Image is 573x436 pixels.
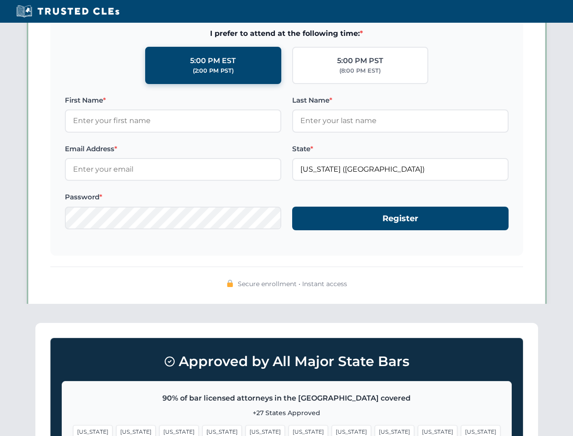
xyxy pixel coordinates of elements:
[226,280,234,287] img: 🔒
[337,55,383,67] div: 5:00 PM PST
[339,66,381,75] div: (8:00 PM EST)
[292,109,509,132] input: Enter your last name
[292,144,509,154] label: State
[65,28,509,40] span: I prefer to attend at the following time:
[292,95,509,106] label: Last Name
[190,55,236,67] div: 5:00 PM EST
[14,5,122,18] img: Trusted CLEs
[62,349,512,374] h3: Approved by All Major State Bars
[65,192,281,203] label: Password
[65,95,281,106] label: First Name
[73,392,500,404] p: 90% of bar licensed attorneys in the [GEOGRAPHIC_DATA] covered
[65,109,281,132] input: Enter your first name
[193,66,234,75] div: (2:00 PM PST)
[292,158,509,181] input: Missouri (MO)
[73,408,500,418] p: +27 States Approved
[65,144,281,154] label: Email Address
[292,207,509,231] button: Register
[238,279,347,289] span: Secure enrollment • Instant access
[65,158,281,181] input: Enter your email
